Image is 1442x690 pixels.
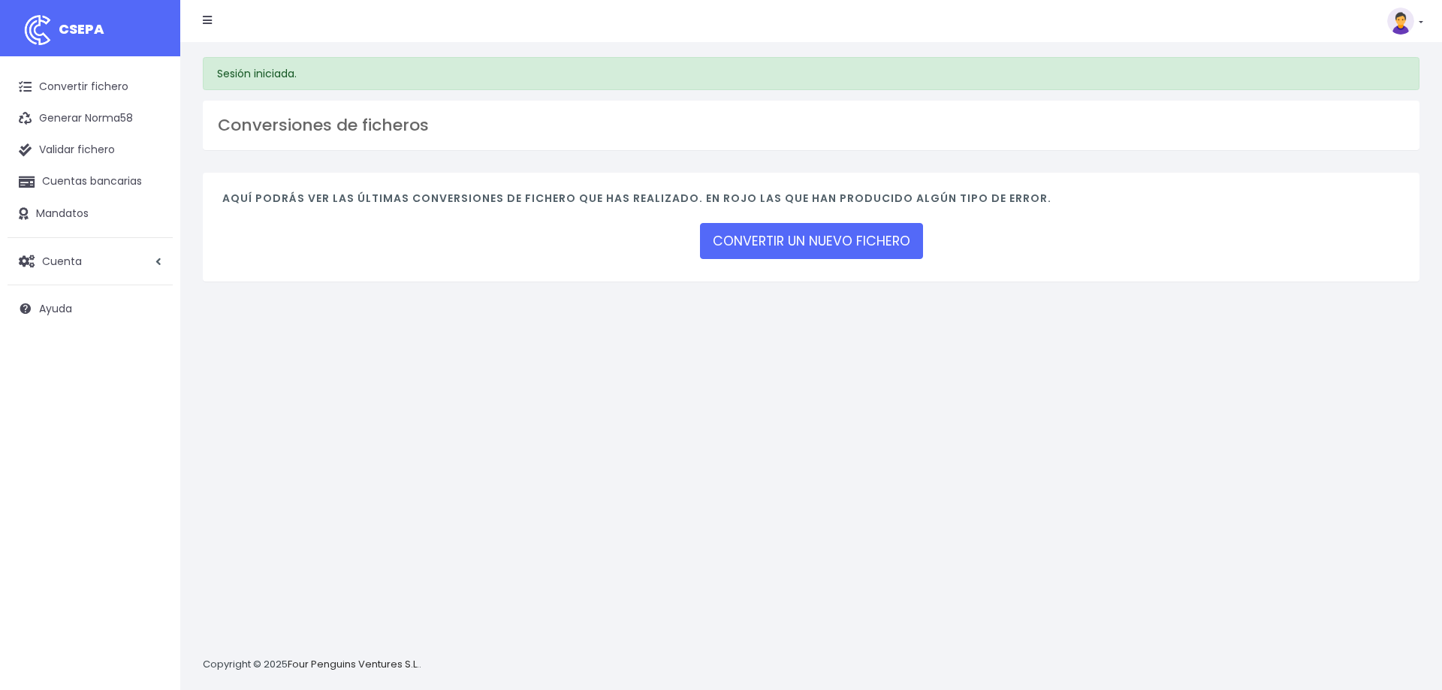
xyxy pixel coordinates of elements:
a: Validar fichero [8,134,173,166]
h4: Aquí podrás ver las últimas conversiones de fichero que has realizado. En rojo las que han produc... [222,192,1400,212]
img: profile [1387,8,1414,35]
div: Sesión iniciada. [203,57,1419,90]
a: Mandatos [8,198,173,230]
a: Four Penguins Ventures S.L. [288,657,419,671]
a: Cuentas bancarias [8,166,173,197]
p: Copyright © 2025 . [203,657,421,673]
span: Cuenta [42,253,82,268]
a: CONVERTIR UN NUEVO FICHERO [700,223,923,259]
span: Ayuda [39,301,72,316]
span: CSEPA [59,20,104,38]
a: Generar Norma58 [8,103,173,134]
a: Ayuda [8,293,173,324]
img: logo [19,11,56,49]
a: Convertir fichero [8,71,173,103]
a: Cuenta [8,246,173,277]
h3: Conversiones de ficheros [218,116,1404,135]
